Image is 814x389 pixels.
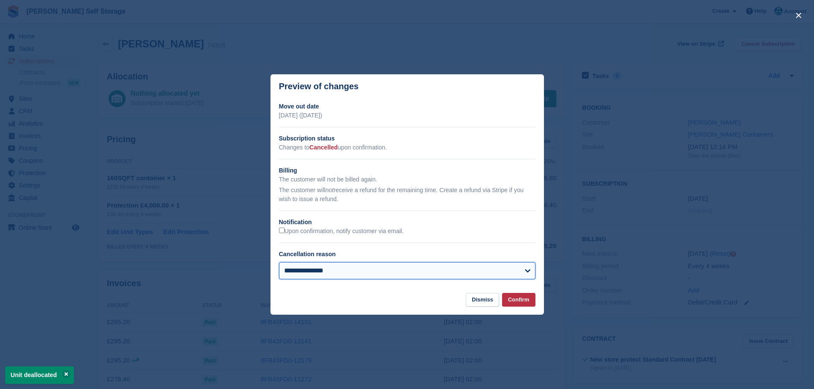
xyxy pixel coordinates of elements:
p: [DATE] ([DATE]) [279,111,535,120]
button: Confirm [502,293,535,307]
em: not [325,187,333,193]
p: The customer will receive a refund for the remaining time. Create a refund via Stripe if you wish... [279,186,535,204]
span: Cancelled [309,144,338,151]
button: Dismiss [466,293,499,307]
p: Unit deallocated [5,366,74,384]
p: Changes to upon confirmation. [279,143,535,152]
h2: Billing [279,166,535,175]
p: The customer will not be billed again. [279,175,535,184]
p: Preview of changes [279,82,359,91]
h2: Move out date [279,102,535,111]
label: Upon confirmation, notify customer via email. [279,228,404,235]
h2: Subscription status [279,134,535,143]
label: Cancellation reason [279,251,336,257]
h2: Notification [279,218,535,227]
button: close [792,9,805,22]
input: Upon confirmation, notify customer via email. [279,228,285,233]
